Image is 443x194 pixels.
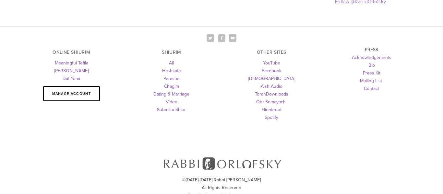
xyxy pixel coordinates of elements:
[166,98,177,105] a: Video
[55,60,88,66] a: Meaningful Tefila
[262,106,281,113] a: Hidabroot
[248,75,295,82] a: [DEMOGRAPHIC_DATA]
[164,83,179,89] a: Chagim
[368,62,375,68] a: Bio
[54,67,89,74] a: [PERSON_NAME]
[255,91,288,97] a: TorahDownloads
[162,67,181,74] a: Hashkafa
[227,50,316,55] h3: OTHER SITES
[153,91,189,97] a: Dating & Marriage
[261,83,282,89] a: Aish Audio
[265,114,278,120] a: Spotify
[43,86,100,101] a: Manage Account
[262,67,281,74] a: Facebook
[364,85,379,92] a: Contact
[360,77,382,84] a: Mailing List
[363,70,380,76] a: Press Kit
[127,50,216,55] h3: SHIURIM
[63,75,80,82] a: Daf Yomi
[27,50,116,55] h3: ONLINE SHIURIM
[163,75,179,82] a: Parasha
[352,54,391,61] a: Acknowledgements
[157,106,186,113] a: Submit a Shiur
[256,98,286,105] a: Ohr Somayach
[169,60,174,66] a: All
[263,60,280,66] a: YouTube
